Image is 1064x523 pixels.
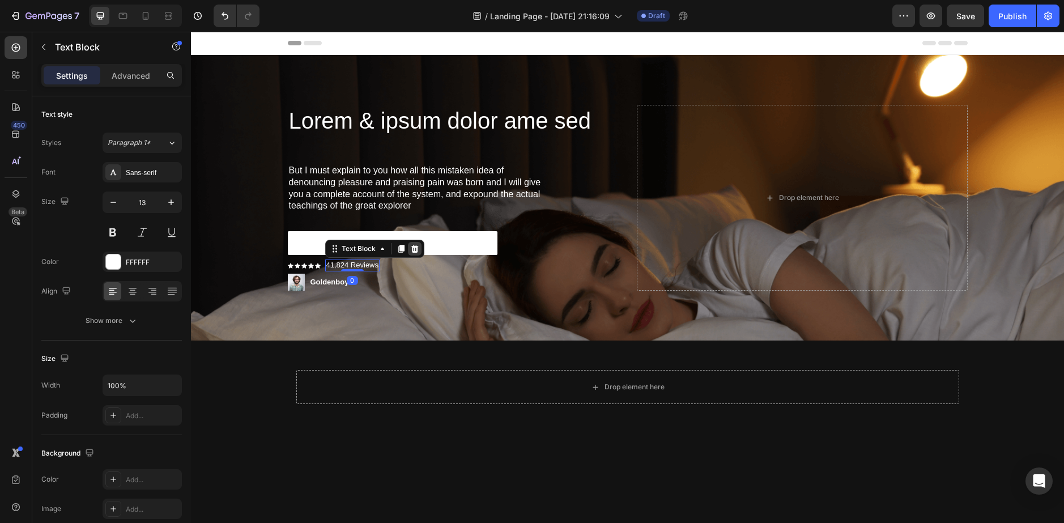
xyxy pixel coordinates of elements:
[41,284,73,299] div: Align
[5,5,84,27] button: 7
[74,9,79,23] p: 7
[8,207,27,216] div: Beta
[112,70,150,82] p: Advanced
[126,504,179,515] div: Add...
[989,5,1036,27] button: Publish
[191,32,1064,523] iframe: Design area
[41,109,73,120] div: Text style
[414,351,474,360] div: Drop element here
[41,446,96,461] div: Background
[103,133,182,153] button: Paragraph 1*
[490,10,610,22] span: Landing Page - [DATE] 21:16:09
[55,40,151,54] p: Text Block
[126,475,179,485] div: Add...
[648,11,665,21] span: Draft
[11,121,27,130] div: 450
[41,474,59,484] div: Color
[108,138,151,148] span: Paragraph 1*
[41,167,56,177] div: Font
[41,257,59,267] div: Color
[86,315,138,326] div: Show more
[41,380,60,390] div: Width
[1025,467,1053,495] div: Open Intercom Messenger
[588,161,648,171] div: Drop element here
[947,5,984,27] button: Save
[214,5,259,27] div: Undo/Redo
[956,11,975,21] span: Save
[41,351,71,367] div: Size
[126,168,179,178] div: Sans-serif
[126,411,179,421] div: Add...
[998,10,1027,22] div: Publish
[41,410,67,420] div: Padding
[485,10,488,22] span: /
[103,375,181,396] input: Auto
[41,311,182,331] button: Show more
[41,138,61,148] div: Styles
[41,504,61,514] div: Image
[126,257,179,267] div: FFFFFF
[41,194,71,210] div: Size
[56,70,88,82] p: Settings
